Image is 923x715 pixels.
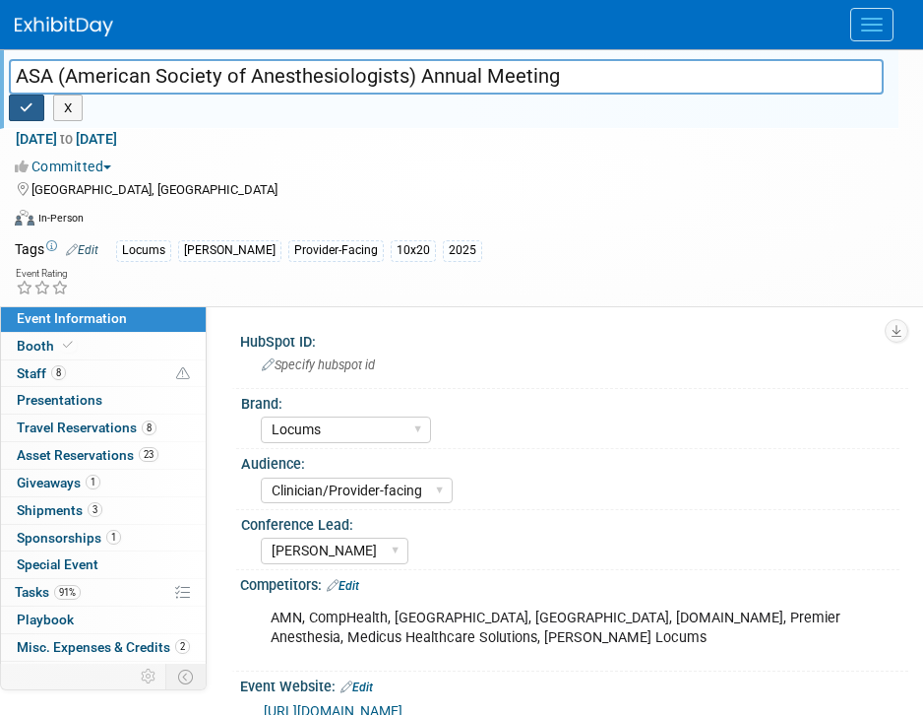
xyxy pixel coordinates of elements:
a: Misc. Expenses & Credits2 [1,634,206,661]
a: Asset Reservations23 [1,442,206,469]
div: Locums [116,240,171,261]
span: Travel Reservations [17,420,156,435]
div: Event Rating [16,269,69,279]
span: 2 [175,639,190,654]
a: Staff8 [1,360,206,387]
div: Audience: [241,449,899,474]
div: [PERSON_NAME] [178,240,281,261]
a: Presentations [1,387,206,414]
td: Personalize Event Tab Strip [132,664,166,689]
span: 3 [88,502,102,517]
span: Staff [17,365,66,381]
span: Sponsorships [17,530,121,546]
a: Special Event [1,552,206,578]
div: AMN, CompHealth, [GEOGRAPHIC_DATA], [GEOGRAPHIC_DATA], [DOMAIN_NAME], Premier Anesthesia, Medicus... [257,599,872,658]
i: Booth reservation complete [63,340,73,351]
a: Event Information [1,305,206,332]
div: Conference Lead: [241,510,899,535]
td: Toggle Event Tabs [166,664,207,689]
div: In-Person [37,211,84,226]
span: Playbook [17,612,74,627]
span: 91% [54,585,81,600]
span: to [57,131,76,147]
div: 2025 [443,240,482,261]
span: Presentations [17,392,102,408]
span: 1 [86,475,100,489]
span: Tasks [15,584,81,600]
button: Menu [850,8,893,41]
img: Format-Inperson.png [15,210,34,226]
button: Committed [15,157,119,176]
span: Specify hubspot id [262,357,375,372]
div: Provider-Facing [288,240,384,261]
span: Shipments [17,502,102,518]
span: Event Information [17,310,127,326]
span: [DATE] [DATE] [15,130,118,148]
div: Event Website: [240,672,908,697]
a: Shipments3 [1,497,206,524]
a: Edit [340,681,373,694]
a: Playbook [1,607,206,633]
span: 23 [139,447,158,462]
span: Giveaways [17,475,100,490]
a: Edit [327,579,359,593]
img: ExhibitDay [15,17,113,36]
div: Event Format [15,207,898,236]
a: Giveaways1 [1,470,206,496]
div: HubSpot ID: [240,327,908,352]
span: Potential Scheduling Conflict -- at least one attendee is tagged in another overlapping event. [176,365,190,383]
span: Special Event [17,556,98,572]
div: Brand: [241,389,899,414]
div: Competitors: [240,570,908,596]
td: Tags [15,239,98,262]
span: [GEOGRAPHIC_DATA], [GEOGRAPHIC_DATA] [31,182,277,197]
a: Sponsorships1 [1,525,206,552]
a: Tasks91% [1,579,206,606]
a: Booth [1,333,206,359]
span: Asset Reservations [17,447,158,463]
button: X [53,95,84,122]
div: 10x20 [391,240,436,261]
span: 8 [142,421,156,435]
span: 1 [106,530,121,545]
span: 8 [51,365,66,380]
a: Edit [66,243,98,257]
a: Travel Reservations8 [1,415,206,441]
span: Booth [17,338,77,354]
span: Misc. Expenses & Credits [17,639,190,655]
